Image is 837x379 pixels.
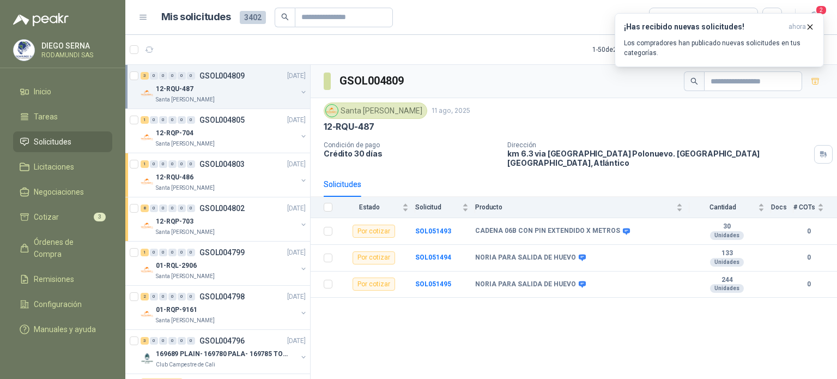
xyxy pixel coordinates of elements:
[13,319,112,340] a: Manuales y ayuda
[287,248,306,258] p: [DATE]
[240,11,266,24] span: 3402
[475,280,576,289] b: NORIA PARA SALIDA DE HUEVO
[34,236,102,260] span: Órdenes de Compra
[475,203,674,211] span: Producto
[507,149,810,167] p: km 6.3 via [GEOGRAPHIC_DATA] Polonuevo. [GEOGRAPHIC_DATA] [GEOGRAPHIC_DATA] , Atlántico
[168,249,177,256] div: 0
[168,293,177,300] div: 0
[199,116,245,124] p: GSOL004805
[187,204,195,212] div: 0
[141,334,308,369] a: 3 0 0 0 0 0 GSOL004796[DATE] Company Logo169689 PLAIN- 169780 PALA- 169785 TORNILL 169796 CClub C...
[710,284,744,293] div: Unidades
[150,72,158,80] div: 0
[156,95,215,104] p: Santa [PERSON_NAME]
[178,337,186,345] div: 0
[141,69,308,104] a: 3 0 0 0 0 0 GSOL004809[DATE] Company Logo12-RQU-487Santa [PERSON_NAME]
[41,42,110,50] p: DIEGO SERNA
[168,116,177,124] div: 0
[710,258,744,267] div: Unidades
[624,22,784,32] h3: ¡Has recibido nuevas solicitudes!
[415,203,460,211] span: Solicitud
[141,72,149,80] div: 3
[339,73,405,89] h3: GSOL004809
[13,269,112,290] a: Remisiones
[168,160,177,168] div: 0
[141,337,149,345] div: 3
[168,337,177,345] div: 0
[615,13,824,67] button: ¡Has recibido nuevas solicitudes!ahora Los compradores han publicado nuevas solicitudes en tus ca...
[475,227,620,236] b: CADENA 06B CON PIN EXTENDIDO X METROS
[41,52,110,58] p: RODAMUNDI SAS
[156,360,215,369] p: Club Campestre de Cali
[324,149,499,158] p: Crédito 30 días
[156,140,215,148] p: Santa [PERSON_NAME]
[159,249,167,256] div: 0
[199,337,245,345] p: GSOL004796
[159,204,167,212] div: 0
[199,249,245,256] p: GSOL004799
[475,197,689,218] th: Producto
[793,279,824,290] b: 0
[789,22,806,32] span: ahora
[156,272,215,281] p: Santa [PERSON_NAME]
[689,276,765,285] b: 244
[141,246,308,281] a: 1 0 0 0 0 0 GSOL004799[DATE] Company Logo01-RQL-2906Santa [PERSON_NAME]
[187,116,195,124] div: 0
[287,159,306,170] p: [DATE]
[690,77,698,85] span: search
[353,278,395,291] div: Por cotizar
[141,131,154,144] img: Company Logo
[150,249,158,256] div: 0
[13,131,112,152] a: Solicitudes
[34,86,51,98] span: Inicio
[178,116,186,124] div: 0
[656,11,679,23] div: Todas
[793,252,824,263] b: 0
[415,227,451,235] b: SOL051493
[150,160,158,168] div: 0
[34,111,58,123] span: Tareas
[415,280,451,288] a: SOL051495
[156,316,215,325] p: Santa [PERSON_NAME]
[159,116,167,124] div: 0
[324,121,374,133] p: 12-RQU-487
[178,204,186,212] div: 0
[178,293,186,300] div: 0
[339,197,415,218] th: Estado
[168,204,177,212] div: 0
[592,41,663,58] div: 1 - 50 de 2827
[156,184,215,192] p: Santa [PERSON_NAME]
[689,197,771,218] th: Cantidad
[141,219,154,232] img: Company Logo
[771,197,793,218] th: Docs
[287,71,306,81] p: [DATE]
[689,203,756,211] span: Cantidad
[353,225,395,238] div: Por cotizar
[141,263,154,276] img: Company Logo
[187,160,195,168] div: 0
[159,160,167,168] div: 0
[13,13,69,26] img: Logo peakr
[150,116,158,124] div: 0
[13,182,112,202] a: Negociaciones
[324,141,499,149] p: Condición de pago
[199,160,245,168] p: GSOL004803
[199,293,245,300] p: GSOL004798
[13,157,112,177] a: Licitaciones
[13,81,112,102] a: Inicio
[287,203,306,214] p: [DATE]
[141,158,308,192] a: 1 0 0 0 0 0 GSOL004803[DATE] Company Logo12-RQU-486Santa [PERSON_NAME]
[199,204,245,212] p: GSOL004802
[281,13,289,21] span: search
[689,222,765,231] b: 30
[34,323,96,335] span: Manuales y ayuda
[324,103,427,119] div: Santa [PERSON_NAME]
[793,203,815,211] span: # COTs
[13,232,112,264] a: Órdenes de Compra
[34,211,59,223] span: Cotizar
[141,352,154,365] img: Company Logo
[94,213,106,221] span: 3
[178,72,186,80] div: 0
[156,305,197,315] p: 01-RQP-9161
[156,349,292,359] p: 169689 PLAIN- 169780 PALA- 169785 TORNILL 169796 C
